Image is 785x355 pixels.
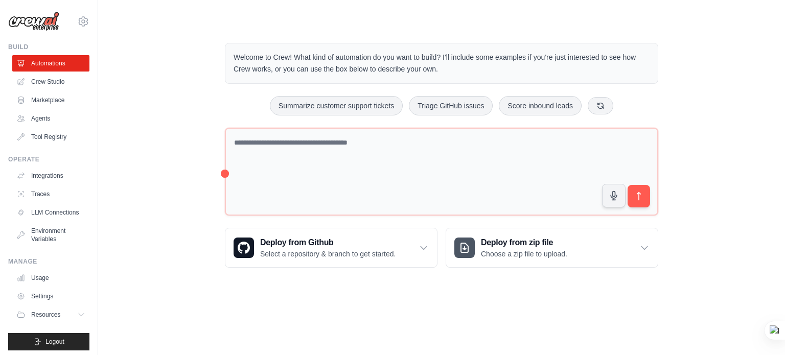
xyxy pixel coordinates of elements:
h3: Deploy from Github [260,236,396,249]
a: Integrations [12,168,89,184]
div: Build [8,43,89,51]
a: Agents [12,110,89,127]
button: Summarize customer support tickets [270,96,403,115]
button: Logout [8,333,89,350]
div: Manage [8,257,89,266]
a: Tool Registry [12,129,89,145]
a: Environment Variables [12,223,89,247]
p: Choose a zip file to upload. [481,249,567,259]
button: Resources [12,306,89,323]
button: Triage GitHub issues [409,96,493,115]
img: Logo [8,12,59,31]
span: Logout [45,338,64,346]
p: Welcome to Crew! What kind of automation do you want to build? I'll include some examples if you'... [234,52,650,75]
button: Score inbound leads [499,96,582,115]
a: Usage [12,270,89,286]
a: LLM Connections [12,204,89,221]
a: Settings [12,288,89,304]
h3: Deploy from zip file [481,236,567,249]
a: Marketplace [12,92,89,108]
a: Automations [12,55,89,72]
span: Resources [31,311,60,319]
div: Operate [8,155,89,163]
p: Select a repository & branch to get started. [260,249,396,259]
a: Crew Studio [12,74,89,90]
a: Traces [12,186,89,202]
